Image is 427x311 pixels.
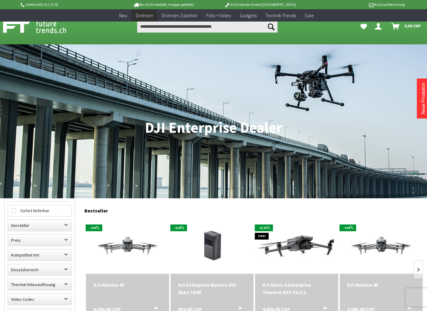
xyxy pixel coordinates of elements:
[8,205,71,216] label: Sofort lieferbar
[137,20,278,33] input: Produkt, Marke, Kategorie, EAN, Artikelnummer…
[178,281,246,296] div: DJI Enterprise Matrice 350 Akku TB65
[8,220,71,231] label: Hersteller
[261,9,300,22] a: Technik-Trends
[206,12,231,18] span: Foto + Video
[8,235,71,246] label: Preis
[3,19,80,34] img: Shop Futuretrends - zur Startseite wechseln
[8,264,71,275] label: Einsatzbereich
[178,281,246,296] a: DJI Enterprise Matrice 350 Akku TB65 859,00 CHF In den Warenkorb
[136,12,153,18] span: Drohnen
[389,20,424,33] a: Warenkorb
[240,12,257,18] span: Gadgets
[93,281,161,289] div: DJI Matrice 4T
[157,9,202,22] a: Drohnen Zubehör
[8,294,71,305] label: Video Codec
[115,9,132,22] a: Neu
[86,223,169,269] img: DJI Matrice 4T
[4,120,423,135] h1: DJI Enterprise Dealer
[84,201,423,217] div: Bestseller
[19,1,116,8] p: Hotline 032 511 11 03
[265,20,278,33] button: Suchen
[357,20,370,33] a: Meine Favoriten
[212,1,308,8] p: DJI Drohnen Dealer [GEOGRAPHIC_DATA]
[347,281,415,289] div: DJI Matrice 4E
[93,281,161,289] a: DJI Matrice 4T 6.090,00 CHF In den Warenkorb
[405,21,421,31] span: 0,00 CHF
[8,249,71,261] label: Kompatibel mit
[255,220,338,272] img: DJI Mavic 3 Enterprise Thermal M3T EU/C2
[235,9,261,22] a: Gadgets
[202,9,235,22] a: Foto + Video
[119,12,127,18] span: Neu
[8,279,71,290] label: Thermal Videoauflösung
[340,223,423,269] img: DJI Matrice 4E
[177,218,247,274] img: DJI Enterprise Matrice 350 Akku TB65
[116,1,212,8] p: Bis 16 Uhr bestellt, morgen geliefert.
[162,12,197,18] span: Drohnen Zubehör
[305,12,314,18] span: Sale
[132,9,157,22] a: Drohnen
[308,1,404,8] p: Kauf auf Rechnung
[372,20,387,33] a: Dein Konto
[420,83,426,114] a: Neue Produkte
[262,281,331,296] div: DJI Mavic 3 Enterprise Thermal M3T EU/C2
[347,281,415,289] a: DJI Matrice 4E 3.985,00 CHF In den Warenkorb
[262,281,331,296] a: DJI Mavic 3 Enterprise Thermal M3T EU/C2 4.899,00 CHF In den Warenkorb
[265,12,296,18] span: Technik-Trends
[300,9,318,22] a: Sale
